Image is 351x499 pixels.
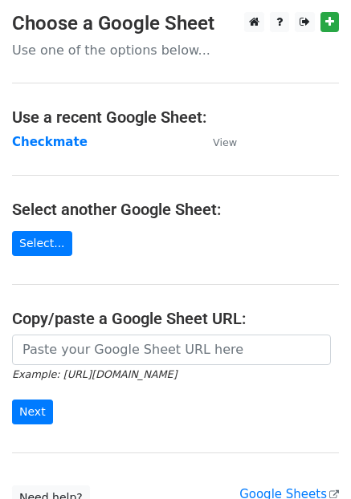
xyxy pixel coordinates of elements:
input: Next [12,400,53,424]
small: Example: [URL][DOMAIN_NAME] [12,368,177,380]
p: Use one of the options below... [12,42,339,59]
h3: Choose a Google Sheet [12,12,339,35]
h4: Use a recent Google Sheet: [12,108,339,127]
h4: Copy/paste a Google Sheet URL: [12,309,339,328]
a: View [197,135,237,149]
input: Paste your Google Sheet URL here [12,335,331,365]
a: Checkmate [12,135,88,149]
h4: Select another Google Sheet: [12,200,339,219]
small: View [213,136,237,148]
a: Select... [12,231,72,256]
